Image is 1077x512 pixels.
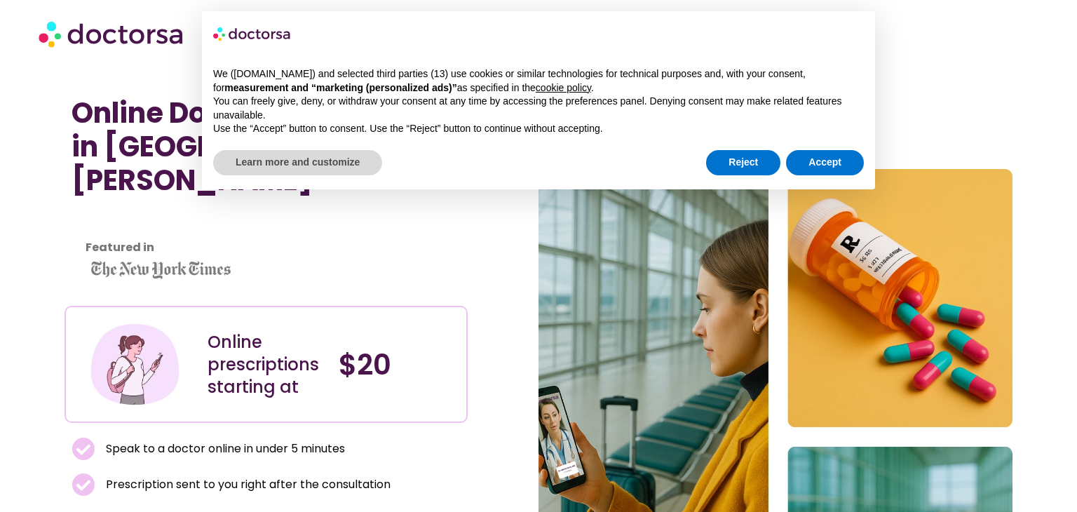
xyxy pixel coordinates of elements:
h1: Online Doctor Prescription in [GEOGRAPHIC_DATA][PERSON_NAME] [72,96,460,197]
strong: Featured in [86,239,154,255]
div: Online prescriptions starting at [208,331,325,398]
iframe: Customer reviews powered by Trustpilot [72,211,282,228]
strong: measurement and “marketing (personalized ads)” [224,82,456,93]
img: logo [213,22,292,45]
span: Speak to a doctor online in under 5 minutes [102,439,345,459]
h4: $20 [339,348,456,382]
iframe: Customer reviews powered by Trustpilot [72,228,460,245]
p: You can freely give, deny, or withdraw your consent at any time by accessing the preferences pane... [213,95,864,122]
button: Reject [706,150,780,175]
span: Prescription sent to you right after the consultation [102,475,391,494]
button: Accept [786,150,864,175]
img: Illustration depicting a young woman in a casual outfit, engaged with her smartphone. She has a p... [88,318,182,411]
a: cookie policy [536,82,591,93]
p: Use the “Accept” button to consent. Use the “Reject” button to continue without accepting. [213,122,864,136]
button: Learn more and customize [213,150,382,175]
p: We ([DOMAIN_NAME]) and selected third parties (13) use cookies or similar technologies for techni... [213,67,864,95]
